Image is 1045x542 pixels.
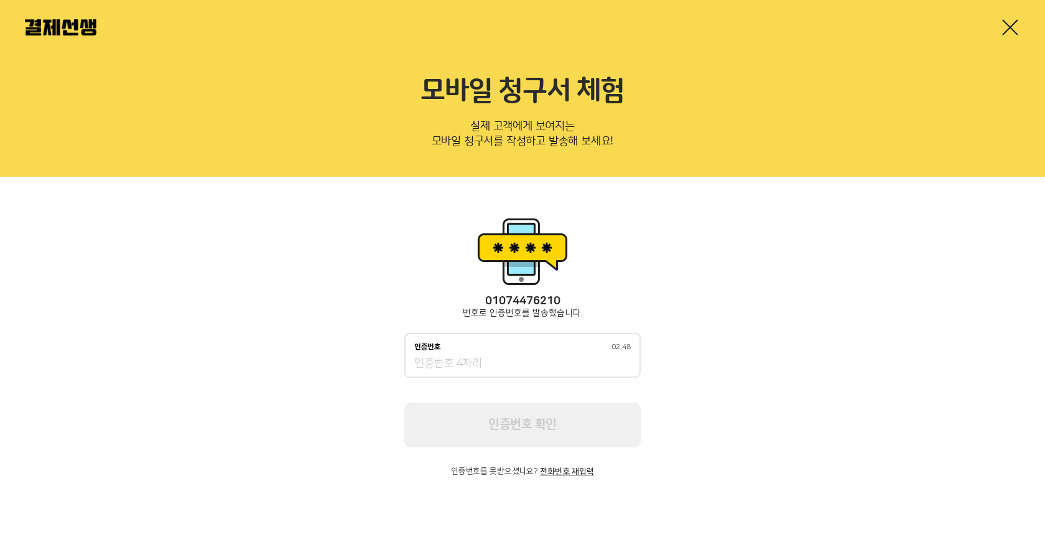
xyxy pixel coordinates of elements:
p: 인증번호 [414,343,441,352]
p: 인증번호를 못받으셨나요? [404,467,641,476]
p: 실제 고객에게 보여지는 모바일 청구서를 작성하고 발송해 보세요! [25,116,1020,157]
span: 02:48 [611,343,631,351]
img: 휴대폰인증 이미지 [473,214,572,289]
p: 번호로 인증번호를 발송했습니다. [404,308,641,318]
button: 전화번호 재입력 [540,467,594,476]
p: 01074476210 [404,295,641,308]
input: 인증번호02:48 [414,357,631,371]
img: 결제선생 [25,19,96,35]
h2: 모바일 청구서 체험 [25,75,1020,108]
button: 인증번호 확인 [404,403,641,447]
